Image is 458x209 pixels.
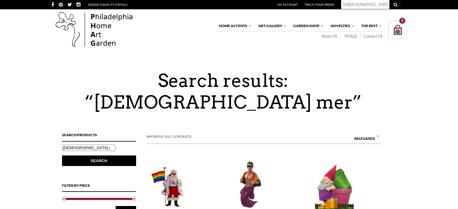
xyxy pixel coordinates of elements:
[255,21,287,31] a: Art Gallery
[360,34,383,39] a: Contact Us
[352,133,381,145] span: Relevance
[146,134,191,140] em: Showing all 11 results
[51,70,395,113] h1: Search results: “[DEMOGRAPHIC_DATA] mer”
[358,21,382,31] a: The Rest
[317,34,341,39] a: About Us
[304,3,334,6] a: Track Your Order
[399,18,405,24] div: 0
[290,21,324,31] a: Garden Shop
[62,155,136,166] button: Search
[341,34,360,39] a: PHAQs
[62,145,115,151] input: Search products…
[278,3,298,6] a: My Account
[62,183,136,192] h4: Filter by price
[216,21,252,31] a: Home Accents
[62,132,136,142] h4: Search Products
[328,21,355,31] a: Novelties
[352,133,381,141] span: Relevance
